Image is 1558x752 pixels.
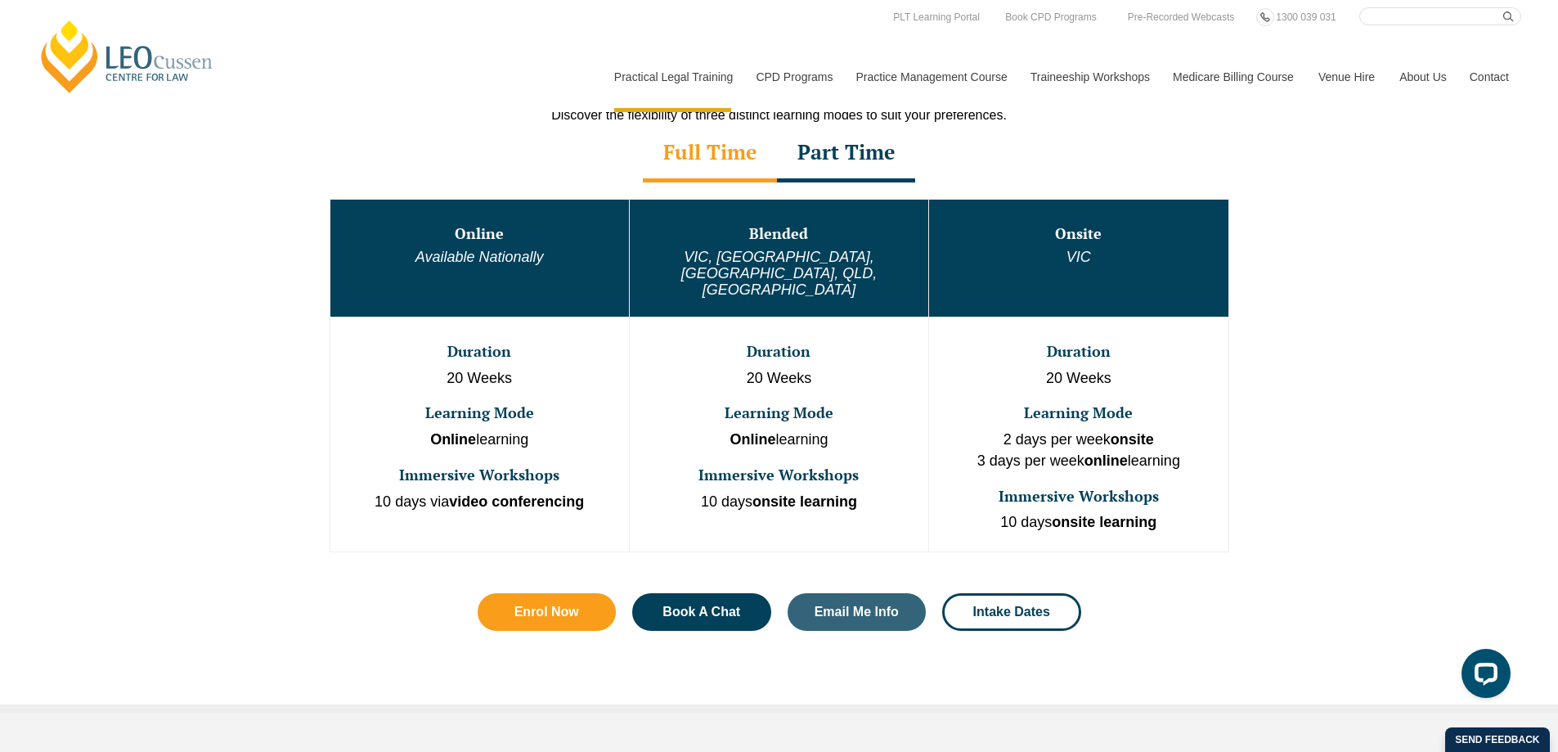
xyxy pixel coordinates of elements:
p: 10 days [931,512,1226,534]
em: VIC [1066,249,1091,265]
div: Full Time [643,125,777,182]
span: Intake Dates [973,606,1050,619]
p: 20 Weeks [931,368,1226,390]
strong: Online [730,431,775,448]
a: Practice Management Course [844,42,1018,112]
strong: onsite [1111,431,1154,448]
a: Book CPD Programs [1001,8,1100,26]
strong: onsite learning [752,493,857,510]
a: Practical Legal Training [602,42,744,112]
div: Discover the flexibility of three distinct learning modes to suit your preferences. [313,105,1246,125]
h3: Learning Mode [631,405,927,421]
h3: Learning Mode [931,405,1226,421]
a: Pre-Recorded Webcasts [1124,8,1239,26]
p: 2 days per week 3 days per week learning [931,430,1226,471]
span: Email Me Info [815,606,899,619]
h3: Immersive Workshops [631,467,927,484]
div: Part Time [777,125,915,182]
em: Available Nationally [415,249,544,265]
strong: Online [430,431,476,448]
p: learning [332,430,627,451]
a: PLT Learning Portal [889,8,984,26]
p: learning [631,430,927,451]
p: 10 days via [332,492,627,513]
p: 20 Weeks [332,368,627,390]
strong: video conferencing [449,493,584,510]
a: Contact [1457,42,1521,112]
a: Medicare Billing Course [1161,42,1306,112]
h3: Duration [332,344,627,360]
h3: Learning Mode [332,405,627,421]
a: Email Me Info [788,593,927,631]
h3: Duration [931,344,1226,360]
strong: online [1084,453,1128,469]
span: 1300 039 031 [1276,11,1336,23]
h3: Duration [631,344,927,360]
a: CPD Programs [743,42,843,112]
a: [PERSON_NAME] Centre for Law [37,18,218,95]
h3: Immersive Workshops [931,489,1226,505]
a: 1300 039 031 [1272,8,1340,26]
p: 20 Weeks [631,368,927,390]
h3: Immersive Workshops [332,467,627,484]
h3: Blended [631,226,927,242]
strong: onsite learning [1052,514,1156,530]
iframe: LiveChat chat widget [1448,642,1517,711]
h3: Online [332,226,627,242]
span: Book A Chat [662,606,740,619]
a: Book A Chat [632,593,771,631]
a: Traineeship Workshops [1018,42,1161,112]
a: About Us [1387,42,1457,112]
a: Venue Hire [1306,42,1387,112]
a: Intake Dates [942,593,1081,631]
span: Enrol Now [514,606,579,619]
h3: Onsite [931,226,1226,242]
p: 10 days [631,492,927,513]
em: VIC, [GEOGRAPHIC_DATA], [GEOGRAPHIC_DATA], QLD, [GEOGRAPHIC_DATA] [681,249,877,298]
a: Enrol Now [478,593,617,631]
